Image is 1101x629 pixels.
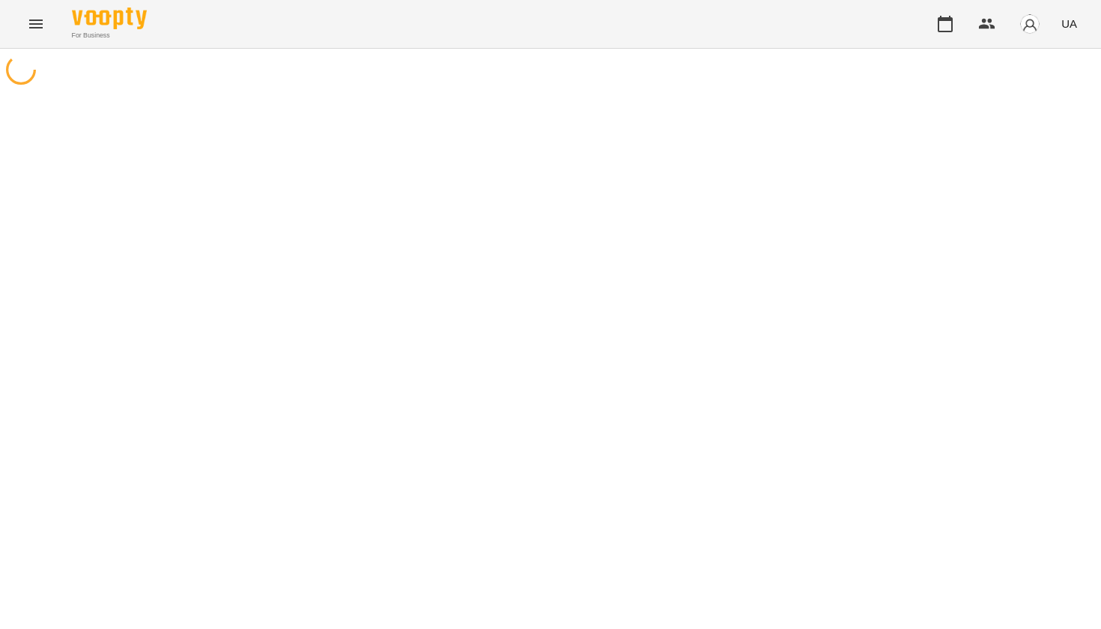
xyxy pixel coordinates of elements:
img: Voopty Logo [72,7,147,29]
button: Menu [18,6,54,42]
button: UA [1055,10,1083,37]
img: avatar_s.png [1019,13,1040,34]
span: UA [1061,16,1077,31]
span: For Business [72,31,147,40]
